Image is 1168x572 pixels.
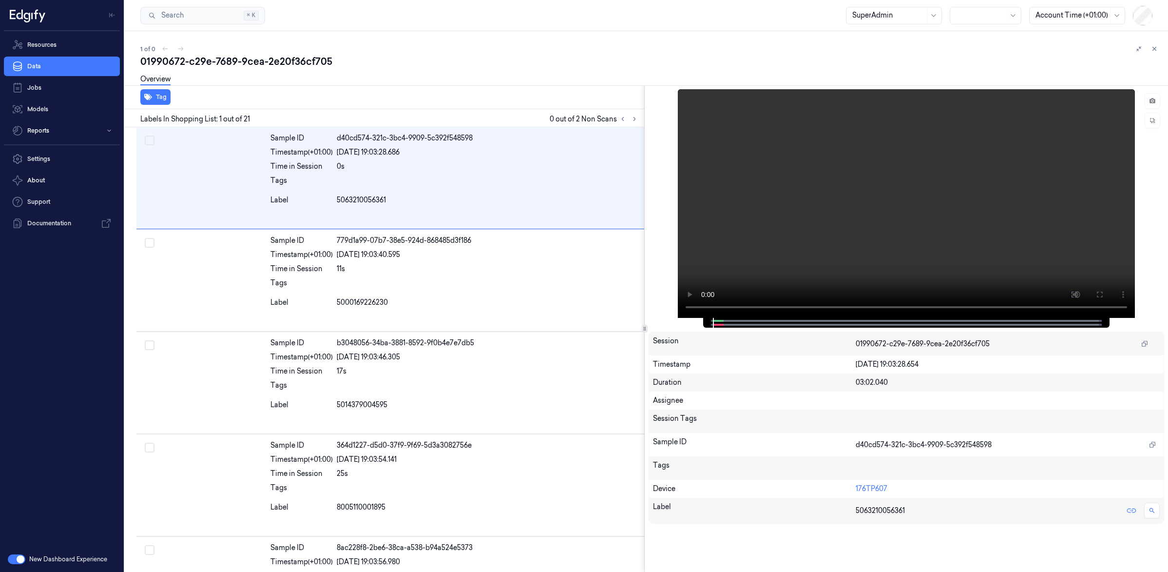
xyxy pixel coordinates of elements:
span: 8005110001895 [337,502,385,513]
span: Search [157,10,184,20]
div: [DATE] 19:03:54.141 [337,454,640,465]
div: Sample ID [270,440,333,451]
button: Tag [140,89,171,105]
div: Time in Session [270,264,333,274]
a: 176TP607 [856,484,887,493]
div: 364d1227-d5d0-37f9-9f69-5d3a3082756e [337,440,640,451]
button: Search⌘K [140,7,265,24]
div: Sample ID [270,133,333,143]
div: Tags [653,460,856,476]
span: 01990672-c29e-7689-9cea-2e20f36cf705 [856,339,990,349]
div: 25s [337,469,640,479]
div: [DATE] 19:03:40.595 [337,250,640,260]
div: 11s [337,264,640,274]
button: Select row [145,443,154,453]
span: 1 of 0 [140,45,155,53]
button: About [4,171,120,190]
div: Sample ID [270,236,333,246]
div: d40cd574-321c-3bc4-9909-5c392f548598 [337,133,640,143]
div: [DATE] 19:03:28.654 [856,359,1160,370]
div: Timestamp (+01:00) [270,352,333,362]
div: [DATE] 19:03:56.980 [337,557,640,567]
div: Session Tags [653,414,856,429]
div: 779d1a99-07b7-38e5-924d-868485d3f186 [337,236,640,246]
a: Models [4,99,120,119]
button: Select row [145,238,154,248]
div: 01990672-c29e-7689-9cea-2e20f36cf705 [140,55,1160,68]
span: 5000169226230 [337,297,388,308]
span: 5063210056361 [856,506,905,516]
div: Timestamp (+01:00) [270,557,333,567]
span: 0 out of 2 Non Scans [550,113,640,125]
button: Select row [145,545,154,555]
div: Time in Session [270,366,333,376]
div: [DATE] 19:03:28.686 [337,147,640,158]
div: Time in Session [270,469,333,479]
div: Label [653,502,856,519]
div: Label [270,195,333,205]
div: Sample ID [270,543,333,553]
div: 03:02.040 [856,377,1160,388]
div: Label [270,502,333,513]
a: Settings [4,149,120,169]
a: Data [4,57,120,76]
span: 5014379004595 [337,400,387,410]
div: Tags [270,483,333,498]
div: Label [270,400,333,410]
div: Timestamp [653,359,856,370]
div: Timestamp (+01:00) [270,250,333,260]
div: 0s [337,161,640,172]
button: Toggle Navigation [104,7,120,23]
div: Timestamp (+01:00) [270,147,333,158]
div: Sample ID [270,338,333,348]
a: Documentation [4,214,120,233]
div: 17s [337,366,640,376]
button: Select row [145,136,154,145]
div: Tags [270,176,333,191]
span: 5063210056361 [337,195,386,205]
div: Tags [270,278,333,294]
span: Labels In Shopping List: 1 out of 21 [140,114,250,124]
div: Sample ID [653,437,856,453]
a: Jobs [4,78,120,98]
a: Overview [140,74,171,85]
a: Resources [4,35,120,55]
div: Label [270,297,333,308]
button: Reports [4,121,120,140]
a: Support [4,192,120,212]
span: d40cd574-321c-3bc4-9909-5c392f548598 [856,440,992,450]
div: 8ac228f8-2be6-38ca-a538-b94a524e5373 [337,543,640,553]
div: Duration [653,377,856,388]
div: Assignee [653,395,1160,406]
div: Session [653,336,856,352]
button: Select row [145,340,154,350]
div: Timestamp (+01:00) [270,454,333,465]
div: [DATE] 19:03:46.305 [337,352,640,362]
div: Time in Session [270,161,333,172]
div: Tags [270,380,333,396]
div: b3048056-34ba-3881-8592-9f0b4e7e7db5 [337,338,640,348]
div: Device [653,484,856,494]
